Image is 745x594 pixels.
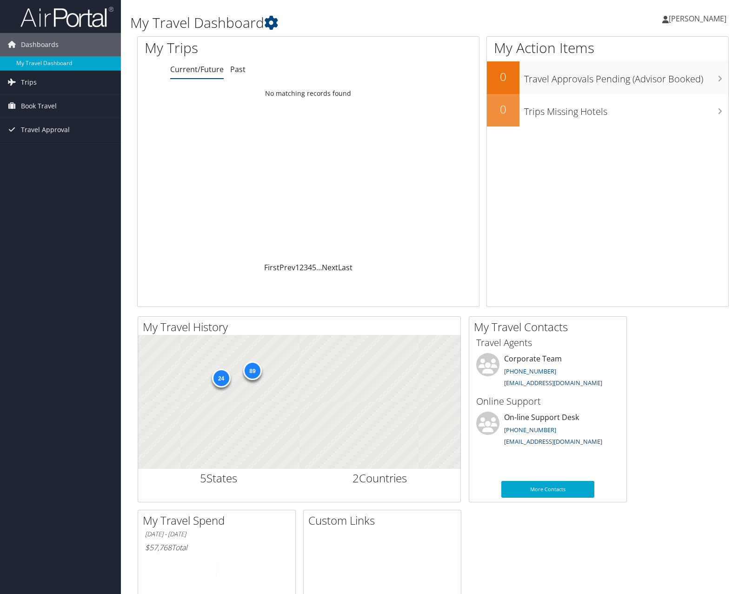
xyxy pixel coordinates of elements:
[279,262,295,273] a: Prev
[200,470,206,486] span: 5
[504,426,556,434] a: [PHONE_NUMBER]
[243,361,262,380] div: 89
[474,319,626,335] h2: My Travel Contacts
[472,353,624,391] li: Corporate Team
[487,61,728,94] a: 0Travel Approvals Pending (Advisor Booked)
[145,542,172,553] span: $57,768
[145,530,288,539] h6: [DATE] - [DATE]
[524,100,728,118] h3: Trips Missing Hotels
[476,336,619,349] h3: Travel Agents
[316,262,322,273] span: …
[487,94,728,127] a: 0Trips Missing Hotels
[338,262,353,273] a: Last
[145,38,330,58] h1: My Trips
[21,71,37,94] span: Trips
[295,262,299,273] a: 1
[308,262,312,273] a: 4
[143,319,460,335] h2: My Travel History
[299,262,304,273] a: 2
[504,367,556,375] a: [PHONE_NUMBER]
[476,395,619,408] h3: Online Support
[524,68,728,86] h3: Travel Approvals Pending (Advisor Booked)
[21,118,70,141] span: Travel Approval
[143,513,295,528] h2: My Travel Spend
[264,262,279,273] a: First
[20,6,113,28] img: airportal-logo.png
[130,13,534,33] h1: My Travel Dashboard
[306,470,454,486] h2: Countries
[504,379,602,387] a: [EMAIL_ADDRESS][DOMAIN_NAME]
[312,262,316,273] a: 5
[472,412,624,450] li: On-line Support Desk
[487,69,519,85] h2: 0
[170,64,224,74] a: Current/Future
[669,13,726,24] span: [PERSON_NAME]
[212,368,230,387] div: 24
[230,64,246,74] a: Past
[487,101,519,117] h2: 0
[145,542,288,553] h6: Total
[145,470,293,486] h2: States
[308,513,461,528] h2: Custom Links
[487,38,728,58] h1: My Action Items
[138,85,479,102] td: No matching records found
[353,470,359,486] span: 2
[21,33,59,56] span: Dashboards
[501,481,594,498] a: More Contacts
[504,437,602,446] a: [EMAIL_ADDRESS][DOMAIN_NAME]
[304,262,308,273] a: 3
[662,5,736,33] a: [PERSON_NAME]
[21,94,57,118] span: Book Travel
[322,262,338,273] a: Next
